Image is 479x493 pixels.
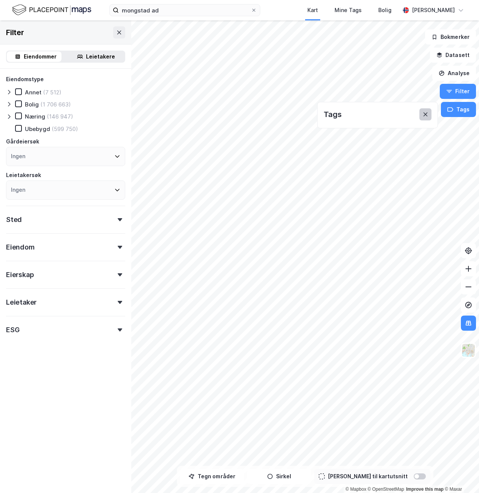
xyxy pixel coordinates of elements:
[441,102,476,117] button: Tags
[324,108,342,120] div: Tags
[440,84,476,99] button: Filter
[25,113,45,120] div: Næring
[119,5,251,16] input: Søk på adresse, matrikkel, gårdeiere, leietakere eller personer
[24,52,57,61] div: Eiendommer
[432,66,476,81] button: Analyse
[461,343,476,357] img: Z
[412,6,455,15] div: [PERSON_NAME]
[345,487,366,492] a: Mapbox
[52,125,78,132] div: (599 750)
[378,6,391,15] div: Bolig
[406,487,444,492] a: Improve this map
[6,75,44,84] div: Eiendomstype
[441,457,479,493] iframe: Chat Widget
[335,6,362,15] div: Mine Tags
[430,48,476,63] button: Datasett
[12,3,91,17] img: logo.f888ab2527a4732fd821a326f86c7f29.svg
[247,469,311,484] button: Sirkel
[425,29,476,45] button: Bokmerker
[86,52,115,61] div: Leietakere
[180,469,244,484] button: Tegn områder
[25,101,39,108] div: Bolig
[307,6,318,15] div: Kart
[6,26,24,39] div: Filter
[6,215,22,224] div: Sted
[6,137,39,146] div: Gårdeiersøk
[368,487,404,492] a: OpenStreetMap
[6,171,41,180] div: Leietakersøk
[25,89,41,96] div: Annet
[6,243,35,252] div: Eiendom
[47,113,73,120] div: (146 947)
[11,152,25,161] div: Ingen
[6,298,37,307] div: Leietaker
[11,185,25,194] div: Ingen
[328,472,408,481] div: [PERSON_NAME] til kartutsnitt
[6,325,19,334] div: ESG
[25,125,50,132] div: Ubebygd
[6,270,34,279] div: Eierskap
[40,101,71,108] div: (1 706 663)
[43,89,61,96] div: (7 512)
